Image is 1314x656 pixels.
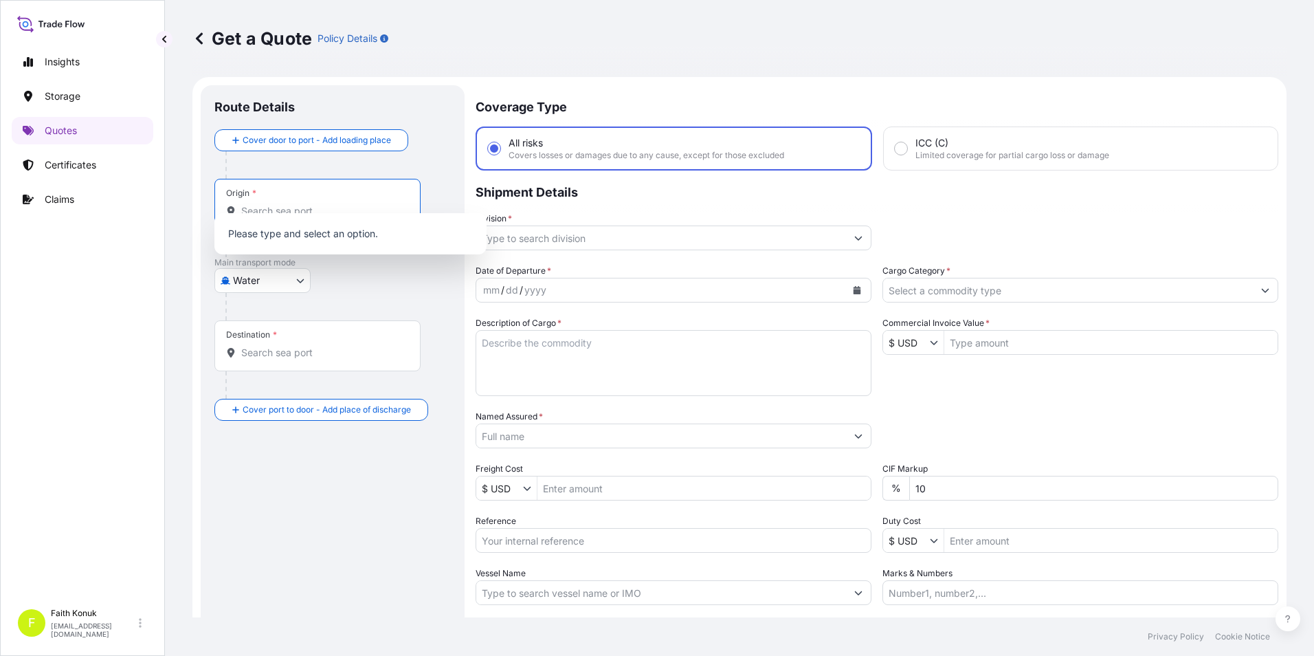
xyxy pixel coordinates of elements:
[537,476,871,501] input: Enter amount
[318,32,377,45] p: Policy Details
[523,282,548,298] div: year,
[846,226,871,250] button: Show suggestions
[520,282,523,298] div: /
[476,316,561,330] label: Description of Cargo
[882,514,921,528] label: Duty Cost
[915,150,1109,161] span: Limited coverage for partial cargo loss or damage
[882,580,1278,605] input: Number1, number2,...
[882,476,909,501] div: %
[476,528,871,553] input: Your internal reference
[909,476,1278,501] input: Enter percentage
[226,188,256,199] div: Origin
[241,346,403,360] input: Destination
[45,89,80,103] p: Storage
[1215,631,1270,642] p: Cookie Notice
[509,150,784,161] span: Covers losses or damages due to any cause, except for those excluded
[45,193,74,206] p: Claims
[45,124,77,138] p: Quotes
[214,213,487,254] div: Show suggestions
[883,278,1253,303] input: Select a commodity type
[220,219,481,249] p: Please type and select an option.
[882,567,953,580] label: Marks & Numbers
[930,336,944,349] button: Show suggestions
[501,282,504,298] div: /
[51,622,136,638] p: [EMAIL_ADDRESS][DOMAIN_NAME]
[192,28,312,50] p: Get a Quote
[45,158,96,172] p: Certificates
[523,481,537,495] button: Show suggestions
[476,462,523,476] label: Freight Cost
[476,264,551,278] span: Date of Departure
[476,85,1278,127] p: Coverage Type
[1148,631,1204,642] p: Privacy Policy
[882,462,928,476] label: CIF Markup
[233,274,260,287] span: Water
[504,282,520,298] div: day,
[476,580,846,605] input: Type to search vessel name or IMO
[846,580,871,605] button: Show suggestions
[1253,278,1278,303] button: Show suggestions
[883,330,930,355] input: Commercial Invoice Value
[476,171,1278,212] p: Shipment Details
[214,268,311,293] button: Select transport
[482,282,501,298] div: month,
[476,424,846,448] input: Full name
[226,329,277,340] div: Destination
[476,226,846,250] input: Type to search division
[243,133,391,147] span: Cover door to port - Add loading place
[476,514,516,528] label: Reference
[944,528,1278,553] input: Enter amount
[476,476,523,501] input: Freight Cost
[883,528,930,553] input: Duty Cost
[846,424,871,448] button: Show suggestions
[509,136,543,150] span: All risks
[45,55,80,69] p: Insights
[915,136,948,150] span: ICC (C)
[214,257,451,268] p: Main transport mode
[476,567,526,580] label: Vessel Name
[846,279,868,301] button: Calendar
[51,608,136,619] p: Faith Konuk
[476,212,512,226] label: Division
[882,264,950,278] label: Cargo Category
[930,534,944,547] button: Show suggestions
[882,316,990,330] label: Commercial Invoice Value
[214,99,295,116] p: Route Details
[476,410,543,424] label: Named Assured
[28,616,36,630] span: F
[241,204,403,218] input: Origin
[944,330,1278,355] input: Type amount
[243,403,411,417] span: Cover port to door - Add place of discharge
